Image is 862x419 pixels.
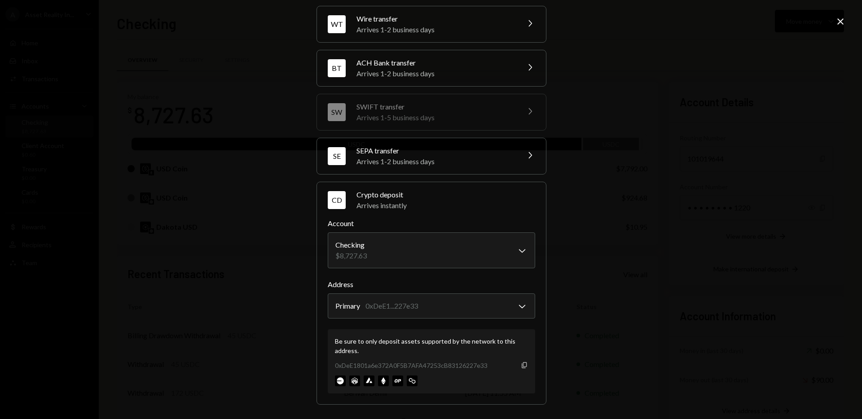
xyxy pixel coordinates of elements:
[328,147,346,165] div: SE
[317,6,546,42] button: WTWire transferArrives 1-2 business days
[328,191,346,209] div: CD
[328,279,535,290] label: Address
[328,15,346,33] div: WT
[317,94,546,130] button: SWSWIFT transferArrives 1-5 business days
[356,112,514,123] div: Arrives 1-5 business days
[335,361,488,370] div: 0xDeE1801a6e372A0F5B7AFA47253cB83126227e33
[364,375,374,386] img: avalanche-mainnet
[356,68,514,79] div: Arrives 1-2 business days
[335,375,346,386] img: base-mainnet
[356,200,535,211] div: Arrives instantly
[349,375,360,386] img: arbitrum-mainnet
[392,375,403,386] img: optimism-mainnet
[356,189,535,200] div: Crypto deposit
[356,57,514,68] div: ACH Bank transfer
[356,24,514,35] div: Arrives 1-2 business days
[335,336,528,355] div: Be sure to only deposit assets supported by the network to this address.
[365,301,418,311] div: 0xDeE1...227e33
[317,50,546,86] button: BTACH Bank transferArrives 1-2 business days
[356,13,514,24] div: Wire transfer
[328,218,535,393] div: CDCrypto depositArrives instantly
[317,138,546,174] button: SESEPA transferArrives 1-2 business days
[328,103,346,121] div: SW
[328,59,346,77] div: BT
[328,232,535,268] button: Account
[317,182,546,218] button: CDCrypto depositArrives instantly
[356,101,514,112] div: SWIFT transfer
[356,145,514,156] div: SEPA transfer
[356,156,514,167] div: Arrives 1-2 business days
[378,375,389,386] img: ethereum-mainnet
[407,375,418,386] img: polygon-mainnet
[328,293,535,319] button: Address
[328,218,535,229] label: Account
